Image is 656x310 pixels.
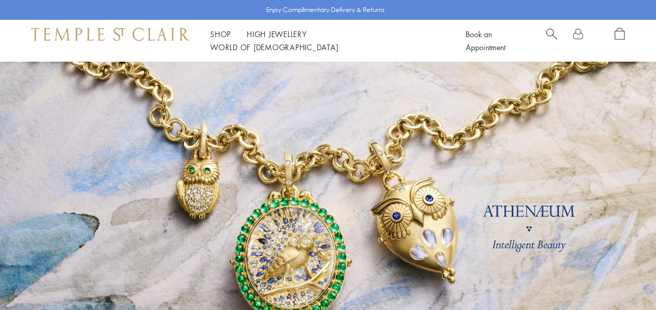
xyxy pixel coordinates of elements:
a: ShopShop [210,29,231,39]
nav: Main navigation [210,28,442,54]
a: World of [DEMOGRAPHIC_DATA]World of [DEMOGRAPHIC_DATA] [210,42,338,52]
img: Temple St. Clair [31,28,189,40]
p: Enjoy Complimentary Delivery & Returns [266,5,385,15]
a: High JewelleryHigh Jewellery [247,29,307,39]
a: Search [546,28,557,54]
a: Book an Appointment [466,29,505,52]
a: Open Shopping Bag [615,28,625,54]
